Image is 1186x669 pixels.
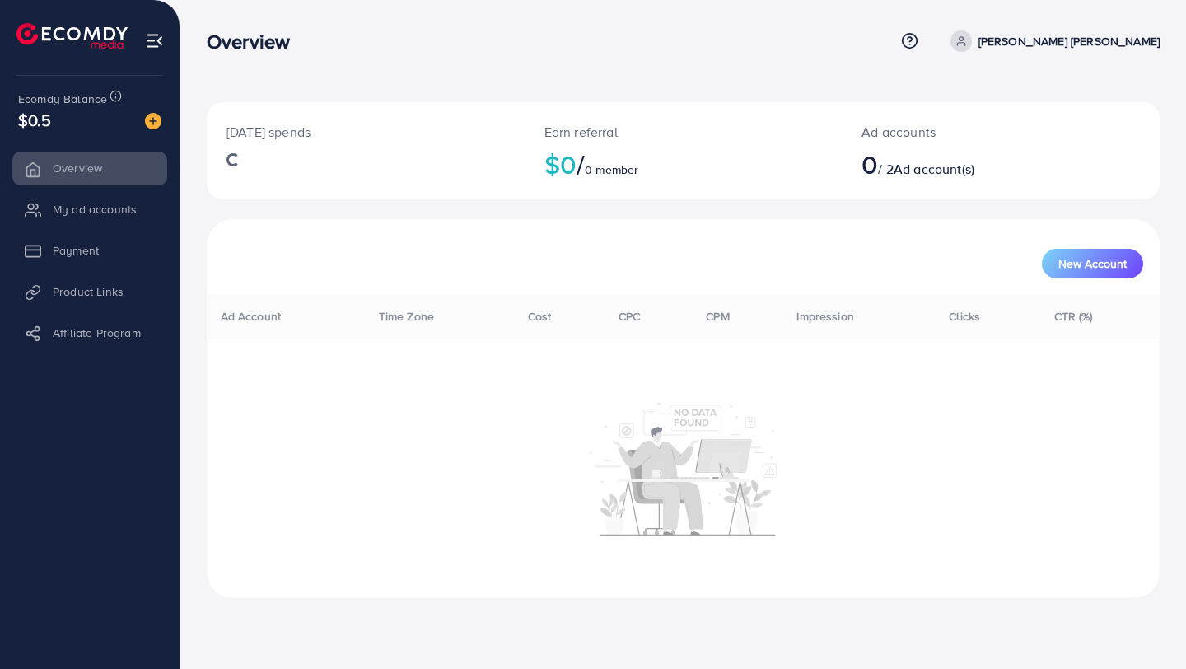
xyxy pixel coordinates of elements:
img: logo [16,23,128,49]
h3: Overview [207,30,303,54]
h2: $0 [544,148,823,180]
a: [PERSON_NAME] [PERSON_NAME] [944,30,1160,52]
span: $0.5 [18,108,52,132]
img: menu [145,31,164,50]
span: Ecomdy Balance [18,91,107,107]
p: [DATE] spends [226,122,505,142]
p: [PERSON_NAME] [PERSON_NAME] [978,31,1160,51]
span: 0 member [585,161,638,178]
img: image [145,113,161,129]
p: Earn referral [544,122,823,142]
span: 0 [861,145,878,183]
span: Ad account(s) [894,160,974,178]
h2: / 2 [861,148,1060,180]
button: New Account [1042,249,1143,278]
p: Ad accounts [861,122,1060,142]
span: / [577,145,585,183]
span: New Account [1058,258,1127,269]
